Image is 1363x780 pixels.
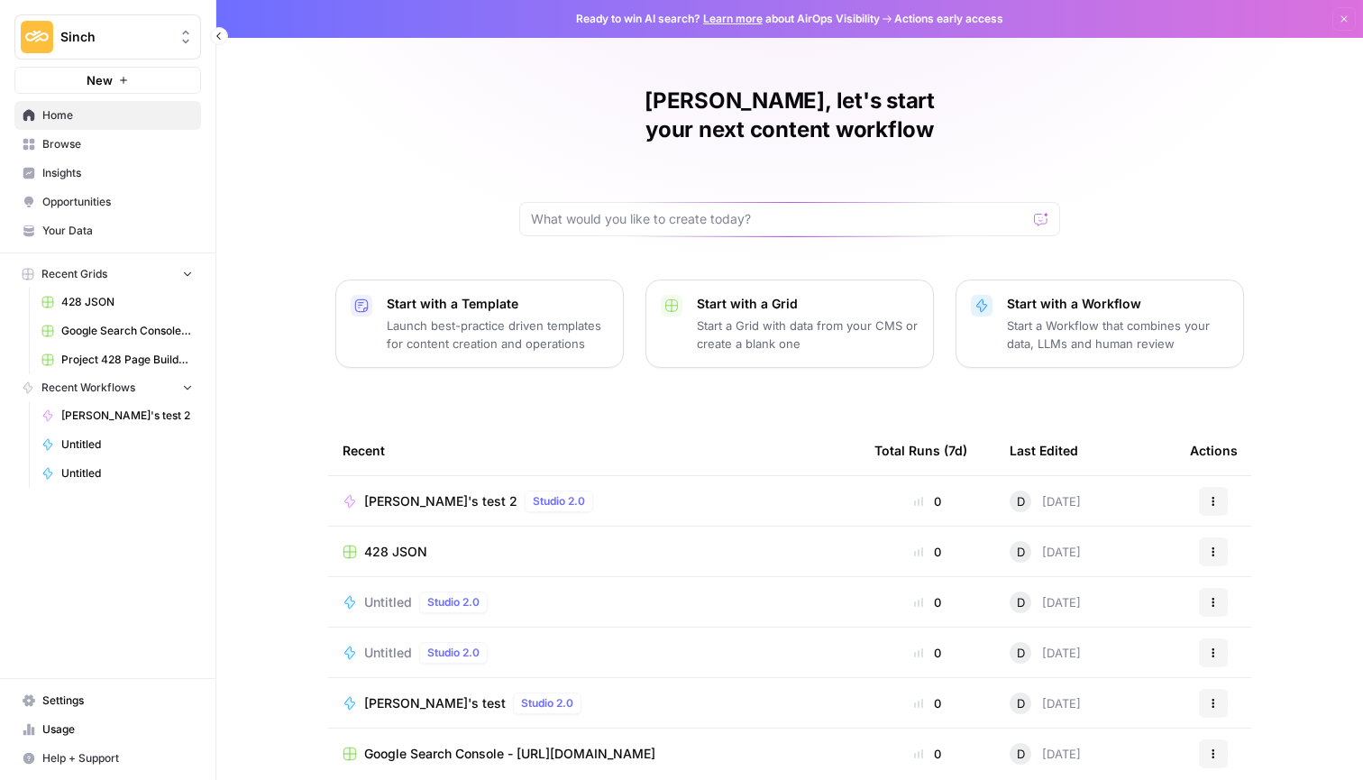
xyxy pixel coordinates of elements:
[1017,492,1025,510] span: D
[874,543,981,561] div: 0
[1017,745,1025,763] span: D
[41,380,135,396] span: Recent Workflows
[14,216,201,245] a: Your Data
[14,261,201,288] button: Recent Grids
[33,345,201,374] a: Project 428 Page Builder Tracker (NEW)
[42,107,193,124] span: Home
[343,491,846,512] a: [PERSON_NAME]'s test 2Studio 2.0
[61,408,193,424] span: [PERSON_NAME]'s test 2
[427,645,480,661] span: Studio 2.0
[343,642,846,664] a: UntitledStudio 2.0
[874,426,967,475] div: Total Runs (7d)
[42,693,193,709] span: Settings
[14,715,201,744] a: Usage
[1010,693,1081,714] div: [DATE]
[874,644,981,662] div: 0
[343,693,846,714] a: [PERSON_NAME]'s testStudio 2.0
[14,14,201,60] button: Workspace: Sinch
[697,317,919,353] p: Start a Grid with data from your CMS or create a blank one
[894,11,1003,27] span: Actions early access
[14,686,201,715] a: Settings
[87,71,113,89] span: New
[1017,694,1025,712] span: D
[387,295,608,313] p: Start with a Template
[1190,426,1238,475] div: Actions
[874,492,981,510] div: 0
[697,295,919,313] p: Start with a Grid
[60,28,169,46] span: Sinch
[33,317,201,345] a: Google Search Console - [URL][DOMAIN_NAME]
[1017,593,1025,611] span: D
[343,426,846,475] div: Recent
[14,188,201,216] a: Opportunities
[343,745,846,763] a: Google Search Console - [URL][DOMAIN_NAME]
[1010,426,1078,475] div: Last Edited
[521,695,573,711] span: Studio 2.0
[42,165,193,181] span: Insights
[14,67,201,94] button: New
[41,266,107,282] span: Recent Grids
[645,280,934,368] button: Start with a GridStart a Grid with data from your CMS or create a blank one
[874,745,981,763] div: 0
[874,694,981,712] div: 0
[1017,543,1025,561] span: D
[42,721,193,738] span: Usage
[61,436,193,453] span: Untitled
[14,101,201,130] a: Home
[1010,592,1081,613] div: [DATE]
[33,288,201,317] a: 428 JSON
[576,11,880,27] span: Ready to win AI search? about AirOps Visibility
[1017,644,1025,662] span: D
[1010,541,1081,563] div: [DATE]
[14,130,201,159] a: Browse
[1007,317,1229,353] p: Start a Workflow that combines your data, LLMs and human review
[364,694,506,712] span: [PERSON_NAME]'s test
[14,744,201,773] button: Help + Support
[61,465,193,482] span: Untitled
[956,280,1244,368] button: Start with a WorkflowStart a Workflow that combines your data, LLMs and human review
[703,12,763,25] a: Learn more
[42,136,193,152] span: Browse
[1010,491,1081,512] div: [DATE]
[33,401,201,430] a: [PERSON_NAME]'s test 2
[1010,743,1081,765] div: [DATE]
[1007,295,1229,313] p: Start with a Workflow
[61,323,193,339] span: Google Search Console - [URL][DOMAIN_NAME]
[387,317,608,353] p: Launch best-practice driven templates for content creation and operations
[519,87,1060,144] h1: [PERSON_NAME], let's start your next content workflow
[21,21,53,53] img: Sinch Logo
[14,374,201,401] button: Recent Workflows
[42,750,193,766] span: Help + Support
[33,459,201,488] a: Untitled
[343,543,846,561] a: 428 JSON
[364,492,517,510] span: [PERSON_NAME]'s test 2
[531,210,1027,228] input: What would you like to create today?
[14,159,201,188] a: Insights
[61,352,193,368] span: Project 428 Page Builder Tracker (NEW)
[335,280,624,368] button: Start with a TemplateLaunch best-practice driven templates for content creation and operations
[42,194,193,210] span: Opportunities
[343,592,846,613] a: UntitledStudio 2.0
[61,294,193,310] span: 428 JSON
[427,594,480,610] span: Studio 2.0
[364,644,412,662] span: Untitled
[42,223,193,239] span: Your Data
[33,430,201,459] a: Untitled
[364,593,412,611] span: Untitled
[1010,642,1081,664] div: [DATE]
[874,593,981,611] div: 0
[364,745,655,763] span: Google Search Console - [URL][DOMAIN_NAME]
[364,543,427,561] span: 428 JSON
[533,493,585,509] span: Studio 2.0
